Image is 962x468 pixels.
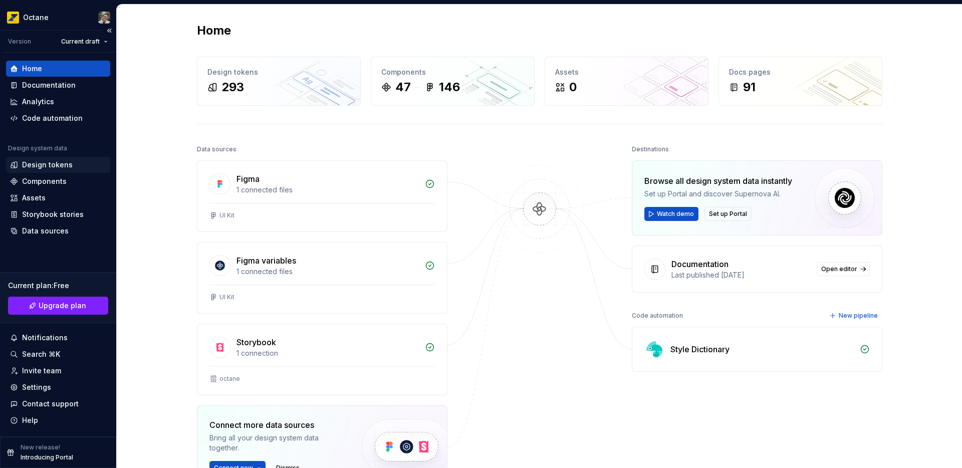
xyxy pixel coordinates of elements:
a: Data sources [6,223,110,239]
div: Help [22,415,38,425]
a: Storybook stories [6,206,110,222]
div: UI Kit [219,211,234,219]
p: New release! [21,443,60,451]
div: Set up Portal and discover Supernova AI. [644,189,792,199]
img: e8093afa-4b23-4413-bf51-00cde92dbd3f.png [7,12,19,24]
div: Code automation [22,113,83,123]
div: Version [8,38,31,46]
h2: Home [197,23,231,39]
div: Design tokens [207,67,350,77]
div: 146 [439,79,460,95]
a: Invite team [6,363,110,379]
div: 47 [395,79,411,95]
a: Documentation [6,77,110,93]
a: Figma1 connected filesUI Kit [197,160,447,232]
div: 1 connection [236,348,419,358]
div: Assets [555,67,698,77]
div: Analytics [22,97,54,107]
div: UI Kit [219,293,234,301]
span: Upgrade plan [39,301,86,311]
div: Browse all design system data instantly [644,175,792,187]
a: Components [6,173,110,189]
div: Data sources [197,142,236,156]
a: Upgrade plan [8,297,108,315]
div: Design tokens [22,160,73,170]
div: 293 [221,79,244,95]
div: Components [22,176,67,186]
button: Search ⌘K [6,346,110,362]
a: Analytics [6,94,110,110]
div: Notifications [22,333,68,343]
div: octane [219,375,240,383]
div: Connect more data sources [209,419,345,431]
span: New pipeline [839,312,878,320]
button: OctaneTiago [2,7,114,28]
div: Home [22,64,42,74]
div: 1 connected files [236,267,419,277]
div: 0 [569,79,577,95]
div: Design system data [8,144,67,152]
button: Current draft [57,35,112,49]
a: Settings [6,379,110,395]
div: Settings [22,382,51,392]
div: 1 connected files [236,185,419,195]
button: Watch demo [644,207,698,221]
div: Current plan : Free [8,281,108,291]
a: Storybook1 connectionoctane [197,324,447,395]
a: Design tokens [6,157,110,173]
button: Contact support [6,396,110,412]
div: Bring all your design system data together. [209,433,345,453]
div: Figma variables [236,255,296,267]
div: Style Dictionary [670,343,730,355]
div: Octane [23,13,49,23]
button: Help [6,412,110,428]
div: Data sources [22,226,69,236]
button: Set up Portal [704,207,752,221]
a: Design tokens293 [197,57,361,106]
a: Home [6,61,110,77]
a: Docs pages91 [718,57,882,106]
div: Last published [DATE] [671,270,811,280]
div: Contact support [22,399,79,409]
div: Components [381,67,524,77]
div: Code automation [632,309,683,323]
div: Storybook [236,336,276,348]
a: Components47146 [371,57,535,106]
div: Figma [236,173,260,185]
button: Notifications [6,330,110,346]
a: Code automation [6,110,110,126]
div: Assets [22,193,46,203]
button: Collapse sidebar [102,24,116,38]
div: 91 [743,79,756,95]
a: Figma variables1 connected filesUI Kit [197,242,447,314]
p: Introducing Portal [21,453,73,461]
span: Open editor [821,265,857,273]
img: Tiago [98,12,110,24]
div: Invite team [22,366,61,376]
a: Open editor [817,262,870,276]
span: Set up Portal [709,210,747,218]
span: Watch demo [657,210,694,218]
div: Documentation [671,258,729,270]
span: Current draft [61,38,100,46]
div: Storybook stories [22,209,84,219]
div: Docs pages [729,67,872,77]
a: Assets0 [545,57,708,106]
div: Search ⌘K [22,349,60,359]
button: New pipeline [826,309,882,323]
div: Documentation [22,80,76,90]
a: Assets [6,190,110,206]
div: Destinations [632,142,669,156]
